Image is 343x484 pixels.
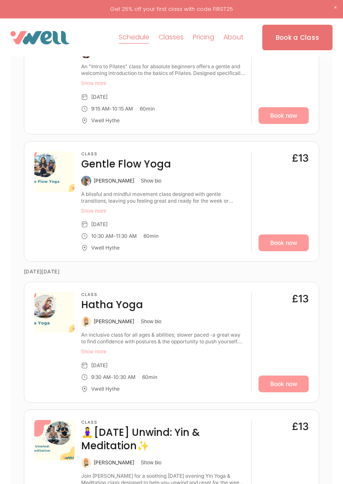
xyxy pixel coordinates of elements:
button: Show more [81,80,245,87]
button: Show bio [141,318,161,325]
div: 11:30 AM [116,233,137,239]
a: Book now [259,376,309,392]
div: A blissful and mindful movement class designed with gentle transitions, leaving you feeling great... [81,191,245,204]
h4: Gentle Flow Yoga [81,157,171,171]
div: [PERSON_NAME] [94,318,134,325]
span: Classes [159,31,184,44]
div: [DATE] [91,221,108,228]
div: £13 [292,420,309,433]
div: Vwell Hythe [91,386,120,392]
img: bc6f3b55-925b-4f44-bcf2-6a6154d4ca1d.png [34,420,74,460]
img: VWell [10,31,70,44]
div: 10:30 AM [113,374,136,381]
h3: Class [81,152,171,157]
button: Show more [81,208,245,214]
div: £13 [292,292,309,306]
div: 9:15 AM [91,106,110,112]
h3: Class [81,420,245,425]
a: folder dropdown [159,31,184,44]
img: 53d83a91-d805-44ac-b3fe-e193bac87da4.png [34,292,74,332]
span: About [223,31,243,44]
img: Kate Alexander [81,317,91,327]
button: Show more [81,348,245,355]
button: Show bio [141,459,161,466]
img: Kate Alexander [81,458,91,468]
div: 60 min [142,374,157,381]
div: - [113,233,116,239]
h4: Hatha Yoga [81,298,143,312]
div: £13 [292,152,309,165]
div: 60 min [143,233,159,239]
div: 10:15 AM [112,106,133,112]
div: An inclusive class for all ages & abilities; slower paced -a great way to find confidence with po... [81,332,245,345]
div: - [111,374,113,381]
h4: 🧘‍♀️[DATE] Unwind: Yin & Meditation✨ [81,426,245,453]
div: 60 min [140,106,155,112]
img: 61e4154f-1df3-4cf4-9c57-15847db83959.png [34,152,74,192]
div: [DATE] [91,362,108,369]
a: Book now [259,234,309,251]
a: Schedule [119,31,149,44]
a: Book now [259,107,309,124]
div: Vwell Hythe [91,245,120,251]
div: [PERSON_NAME] [94,459,134,466]
div: Vwell Hythe [91,117,120,124]
time: [DATE][DATE] [24,262,320,282]
a: Book a Class [262,25,333,50]
div: [DATE] [91,94,108,100]
div: - [110,106,112,112]
div: 9:30 AM [91,374,111,381]
h3: Class [81,292,143,297]
div: An "Intro to Pilates" class for absolute beginners offers a gentle and welcoming introduction to ... [81,63,245,77]
div: 10:30 AM [91,233,113,239]
button: Show bio [141,178,161,184]
div: [PERSON_NAME] [94,178,134,184]
a: folder dropdown [223,31,243,44]
img: Alexandra Poppy [81,176,91,186]
a: Pricing [193,31,214,44]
